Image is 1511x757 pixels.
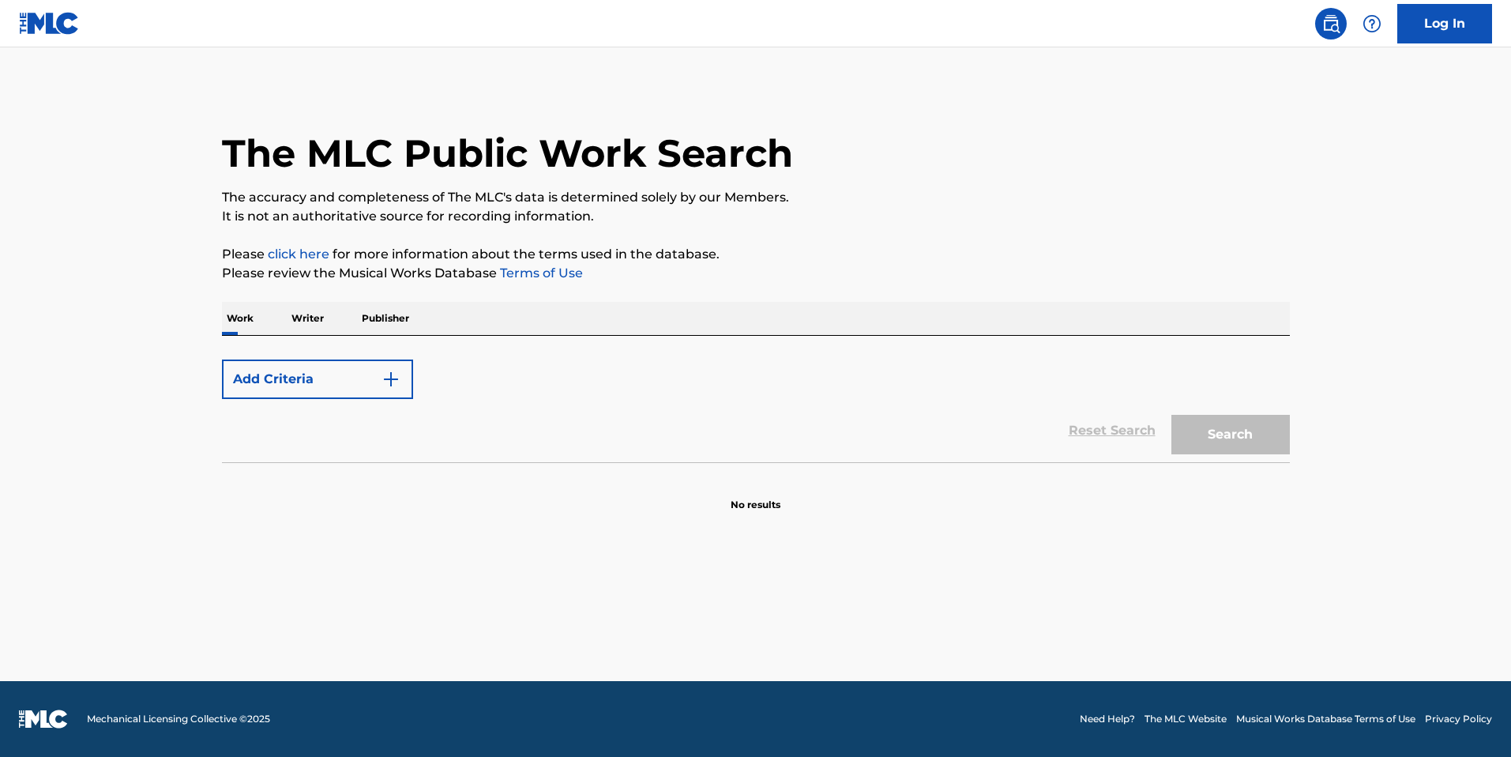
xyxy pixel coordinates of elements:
[87,712,270,726] span: Mechanical Licensing Collective © 2025
[1315,8,1347,40] a: Public Search
[357,302,414,335] p: Publisher
[222,360,413,399] button: Add Criteria
[222,264,1290,283] p: Please review the Musical Works Database
[222,130,793,177] h1: The MLC Public Work Search
[222,352,1290,462] form: Search Form
[1236,712,1415,726] a: Musical Works Database Terms of Use
[1425,712,1492,726] a: Privacy Policy
[1432,681,1511,757] iframe: Chat Widget
[731,479,780,512] p: No results
[287,302,329,335] p: Writer
[19,12,80,35] img: MLC Logo
[1397,4,1492,43] a: Log In
[222,188,1290,207] p: The accuracy and completeness of The MLC's data is determined solely by our Members.
[1145,712,1227,726] a: The MLC Website
[497,266,583,281] a: Terms of Use
[222,302,258,335] p: Work
[222,207,1290,226] p: It is not an authoritative source for recording information.
[1080,712,1135,726] a: Need Help?
[382,370,400,389] img: 9d2ae6d4665cec9f34b9.svg
[222,245,1290,264] p: Please for more information about the terms used in the database.
[1363,14,1381,33] img: help
[19,710,68,729] img: logo
[1356,8,1388,40] div: Help
[1321,14,1340,33] img: search
[268,247,329,262] a: click here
